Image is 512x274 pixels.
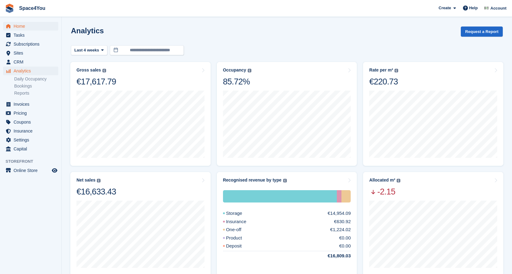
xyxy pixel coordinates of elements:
[223,210,257,217] div: Storage
[3,40,58,48] a: menu
[14,118,51,126] span: Coupons
[76,67,101,73] div: Gross sales
[14,90,58,96] a: Reports
[341,190,351,202] div: One-off
[14,76,58,82] a: Daily Occupancy
[369,186,400,197] span: -2.15
[14,100,51,108] span: Invoices
[397,179,400,182] img: icon-info-grey-7440780725fd019a000dd9b08b2336e03edf1995a4989e88bcd33f0948082b44.svg
[369,76,398,87] div: €220.73
[14,166,51,175] span: Online Store
[469,5,478,11] span: Help
[14,109,51,117] span: Pricing
[330,226,351,233] div: €1,224.02
[483,5,489,11] img: Finn-Kristof Kausch
[14,49,51,57] span: Sites
[490,5,506,11] span: Account
[3,31,58,39] a: menu
[313,252,351,260] div: €16,809.03
[17,3,48,13] a: Space4You
[223,243,257,250] div: Deposit
[14,40,51,48] span: Subscriptions
[461,27,503,37] button: Request a Report
[339,243,351,250] div: €0.00
[97,179,101,182] img: icon-info-grey-7440780725fd019a000dd9b08b2336e03edf1995a4989e88bcd33f0948082b44.svg
[223,218,261,225] div: Insurance
[5,4,14,13] img: stora-icon-8386f47178a22dfd0bd8f6a31ec36ba5ce8667c1dd55bd0f319d3a0aa187defe.svg
[439,5,451,11] span: Create
[3,136,58,144] a: menu
[3,58,58,66] a: menu
[369,178,395,183] div: Allocated m²
[76,178,95,183] div: Net sales
[51,167,58,174] a: Preview store
[71,27,104,35] h2: Analytics
[223,178,282,183] div: Recognised revenue by type
[394,69,398,72] img: icon-info-grey-7440780725fd019a000dd9b08b2336e03edf1995a4989e88bcd33f0948082b44.svg
[337,190,342,202] div: Insurance
[223,190,337,202] div: Storage
[3,118,58,126] a: menu
[328,210,351,217] div: €14,954.09
[248,69,251,72] img: icon-info-grey-7440780725fd019a000dd9b08b2336e03edf1995a4989e88bcd33f0948082b44.svg
[3,22,58,31] a: menu
[339,235,351,242] div: €0.00
[14,83,58,89] a: Bookings
[223,235,257,242] div: Product
[71,45,107,55] button: Last 4 weeks
[3,127,58,135] a: menu
[14,22,51,31] span: Home
[74,47,99,53] span: Last 4 weeks
[3,145,58,153] a: menu
[3,67,58,75] a: menu
[14,31,51,39] span: Tasks
[283,179,287,182] img: icon-info-grey-7440780725fd019a000dd9b08b2336e03edf1995a4989e88bcd33f0948082b44.svg
[3,166,58,175] a: menu
[14,67,51,75] span: Analytics
[3,109,58,117] a: menu
[334,218,351,225] div: €630.92
[14,136,51,144] span: Settings
[3,100,58,108] a: menu
[14,127,51,135] span: Insurance
[14,58,51,66] span: CRM
[14,145,51,153] span: Capital
[3,49,58,57] a: menu
[223,226,256,233] div: One-off
[76,76,116,87] div: €17,617.79
[76,186,116,197] div: €16,633.43
[223,76,251,87] div: 85.72%
[223,67,246,73] div: Occupancy
[102,69,106,72] img: icon-info-grey-7440780725fd019a000dd9b08b2336e03edf1995a4989e88bcd33f0948082b44.svg
[6,158,61,165] span: Storefront
[369,67,393,73] div: Rate per m²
